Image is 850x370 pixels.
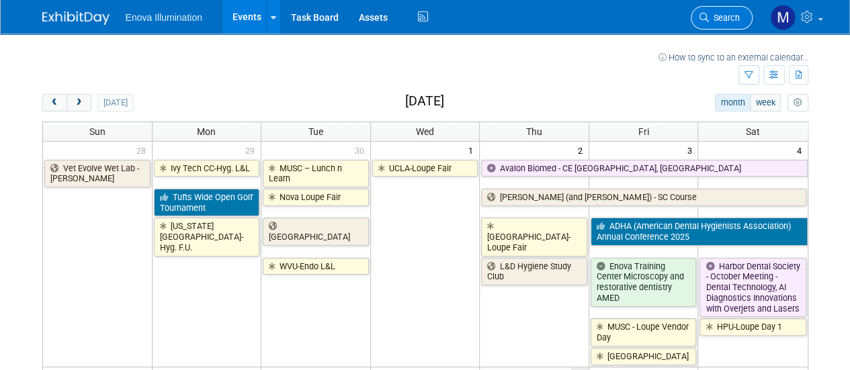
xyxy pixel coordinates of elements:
a: Avalon Biomed - CE [GEOGRAPHIC_DATA], [GEOGRAPHIC_DATA] [481,160,807,177]
a: WVU-Endo L&L [263,258,369,275]
button: prev [42,94,67,111]
a: How to sync to an external calendar... [658,52,808,62]
span: Enova Illumination [126,12,202,23]
a: MUSC - Loupe Vendor Day [591,318,697,346]
a: Nova Loupe Fair [263,189,369,206]
span: Tue [308,126,323,137]
span: 1 [467,142,479,158]
a: Vet Evolve Wet Lab - [PERSON_NAME] [44,160,151,187]
a: [PERSON_NAME] (and [PERSON_NAME]) - SC Course [481,189,806,206]
span: 2 [577,142,589,158]
span: 28 [135,142,152,158]
span: 30 [353,142,370,158]
span: Fri [638,126,649,137]
span: Wed [416,126,434,137]
span: Search [709,13,740,23]
button: next [67,94,91,111]
span: Thu [526,126,542,137]
span: 3 [685,142,697,158]
a: [GEOGRAPHIC_DATA] [591,348,697,365]
a: [US_STATE][GEOGRAPHIC_DATA]-Hyg. F.U. [154,218,260,256]
a: Search [691,6,753,30]
img: ExhibitDay [42,11,110,25]
i: Personalize Calendar [794,99,802,107]
span: 29 [244,142,261,158]
span: Sun [89,126,105,137]
img: Max Zid [770,5,796,30]
a: ADHA (American Dental Hygienists Association) Annual Conference 2025 [591,218,808,245]
a: UCLA-Loupe Fair [372,160,478,177]
button: week [750,94,781,111]
a: MUSC – Lunch n Learn [263,160,369,187]
button: myCustomButton [788,94,808,111]
a: Tufts Wide Open Golf Tournament [154,189,260,216]
a: Harbor Dental Society - October Meeting - Dental Technology, AI Diagnostics Innovations with Over... [699,258,806,318]
a: [GEOGRAPHIC_DATA] [263,218,369,245]
span: Sat [746,126,760,137]
button: [DATE] [97,94,133,111]
a: HPU-Loupe Day 1 [699,318,806,336]
span: 4 [796,142,808,158]
button: month [715,94,751,111]
span: Mon [197,126,216,137]
a: Enova Training Center Microscopy and restorative dentistry AMED [591,258,697,307]
a: Ivy Tech CC-Hyg. L&L [154,160,260,177]
h2: [DATE] [405,94,443,109]
a: [GEOGRAPHIC_DATA]-Loupe Fair [481,218,587,256]
a: L&D Hygiene Study Club [481,258,587,285]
